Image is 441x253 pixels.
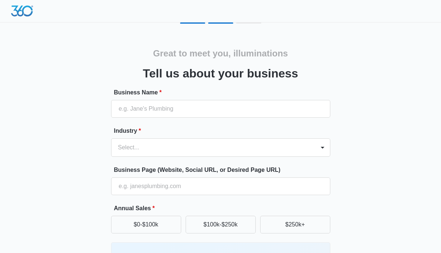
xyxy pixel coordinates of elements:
[143,65,298,82] h3: Tell us about your business
[111,177,330,195] input: e.g. janesplumbing.com
[111,216,181,233] button: $0-$100k
[153,47,288,60] h2: Great to meet you, illuminations
[114,166,333,174] label: Business Page (Website, Social URL, or Desired Page URL)
[114,126,333,135] label: Industry
[186,216,256,233] button: $100k-$250k
[114,88,333,97] label: Business Name
[111,100,330,118] input: e.g. Jane's Plumbing
[114,204,333,213] label: Annual Sales
[260,216,330,233] button: $250k+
